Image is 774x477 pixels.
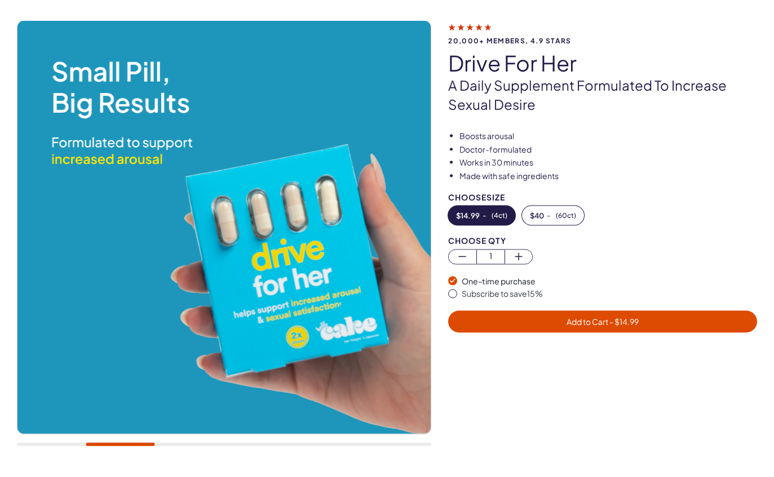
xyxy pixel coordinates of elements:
button: - [522,206,584,225]
div: Subscribe to save 15 % [462,288,757,300]
div: One-time purchase [462,276,757,287]
span: 1 [477,250,505,263]
span: Add to Cart [567,316,639,327]
span: $ 40 [530,212,544,220]
p: A daily supplement formulated to increase sexual desire [448,76,757,114]
span: 20,000+ members, 4.9 stars [448,37,757,44]
span: ( 4ct ) [492,212,507,220]
img: drive for her [17,21,431,434]
li: Boosts arousal [459,131,757,142]
div: Choose Size [448,193,757,202]
a: 20,000+ members, 4.9 stars [448,22,757,44]
div: Choose Qty [448,237,757,245]
button: - [448,206,515,225]
span: - $ 14.99 [608,316,639,327]
button: Add to Cart - $14.99 [448,311,757,333]
span: ( 60ct ) [556,212,576,220]
h1: drive for her [448,51,757,75]
li: Made with safe ingredients [459,171,757,182]
li: Works in 30 minutes [459,157,757,168]
li: Doctor-formulated [459,144,757,155]
span: $ 14.99 [456,212,480,220]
